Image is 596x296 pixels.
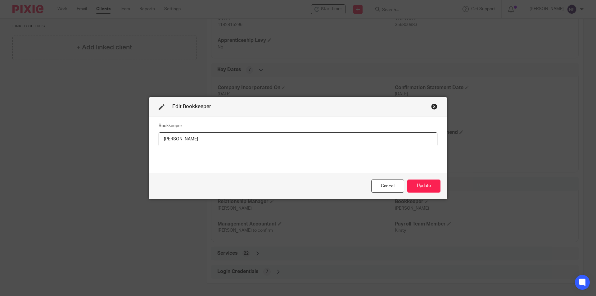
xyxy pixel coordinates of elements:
[407,180,440,193] button: Update
[371,180,404,193] div: Close this dialog window
[431,103,437,110] div: Close this dialog window
[172,104,211,109] span: Edit Bookkeeper
[159,123,182,129] label: Bookkeeper
[159,132,437,146] input: Bookkeeper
